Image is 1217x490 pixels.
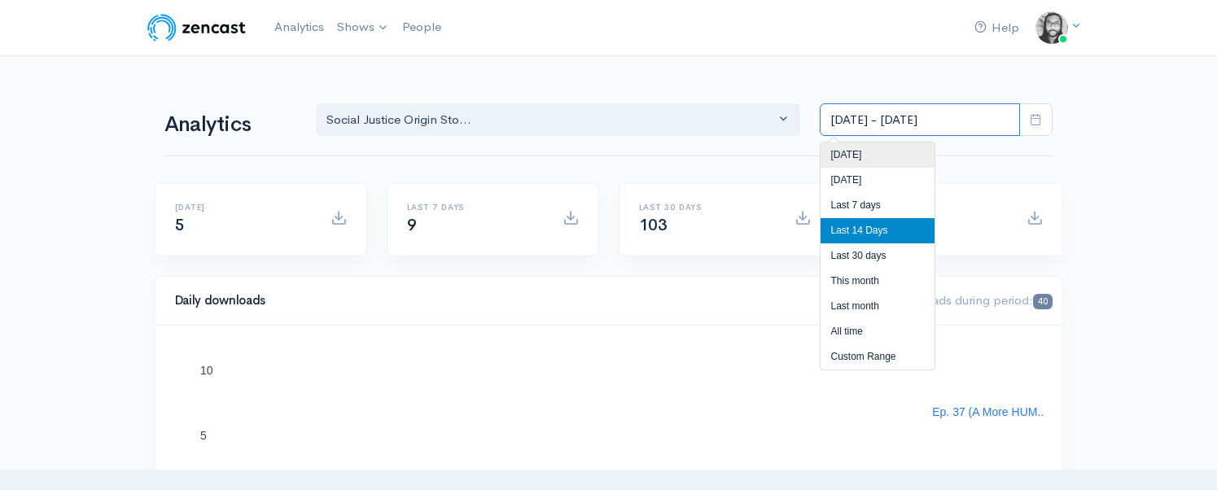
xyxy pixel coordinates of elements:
[200,364,213,377] text: 10
[821,168,935,193] li: [DATE]
[871,203,1007,212] h6: All time
[175,203,311,212] h6: [DATE]
[175,215,185,235] span: 5
[164,113,296,137] h1: Analytics
[175,294,869,308] h4: Daily downloads
[331,10,396,46] a: Shows
[407,203,543,212] h6: Last 7 days
[821,319,935,344] li: All time
[639,215,668,235] span: 103
[821,218,935,243] li: Last 14 Days
[396,10,448,45] a: People
[821,269,935,294] li: This month
[821,142,935,168] li: [DATE]
[326,111,776,129] div: Social Justice Origin Sto...
[821,193,935,218] li: Last 7 days
[932,405,1050,418] text: Ep. 37 (A More HUM...)
[821,243,935,269] li: Last 30 days
[407,215,417,235] span: 9
[200,429,207,442] text: 5
[821,344,935,370] li: Custom Range
[639,203,775,212] h6: Last 30 days
[1033,294,1052,309] span: 40
[268,10,331,45] a: Analytics
[888,292,1052,308] span: Downloads during period:
[821,294,935,319] li: Last month
[820,103,1020,137] input: analytics date range selector
[1035,11,1068,44] img: ...
[145,11,248,44] img: ZenCast Logo
[968,11,1026,46] a: Help
[316,103,801,137] button: Social Justice Origin Sto...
